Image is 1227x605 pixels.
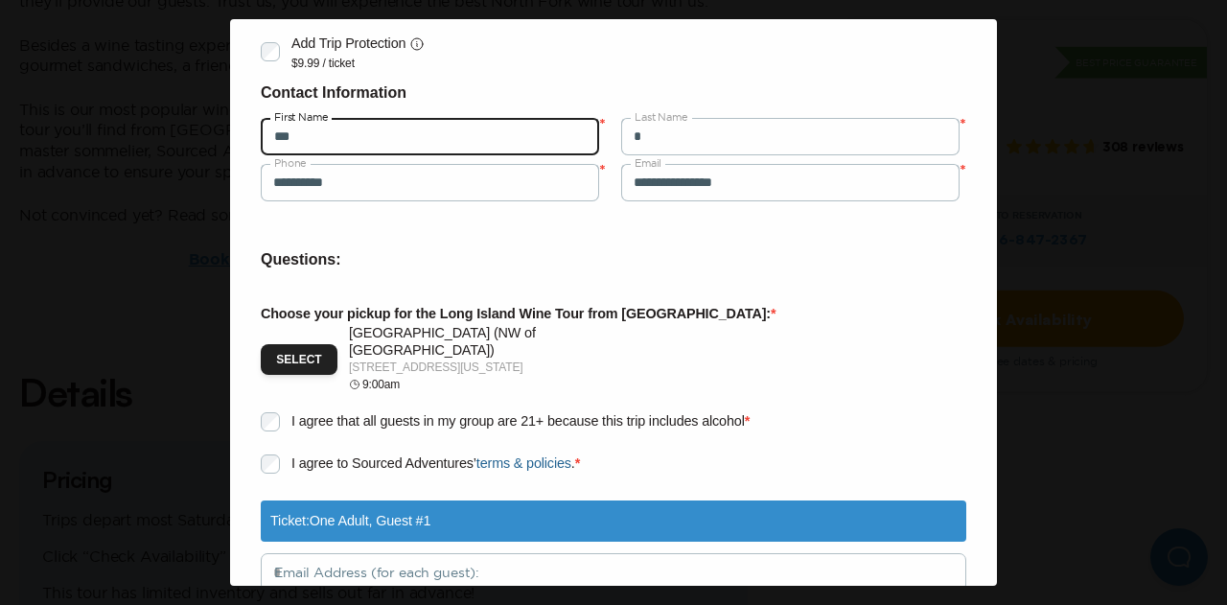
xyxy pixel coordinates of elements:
[261,247,966,272] h6: Questions:
[349,359,594,376] p: [STREET_ADDRESS][US_STATE]
[261,344,337,375] button: Select
[291,413,745,429] span: I agree that all guests in my group are 21+ because this trip includes alcohol
[261,81,966,105] h6: Contact Information
[261,303,966,325] p: Choose your pickup for the Long Island Wine Tour from [GEOGRAPHIC_DATA]:
[362,376,400,393] p: 9:00am
[270,510,430,532] p: Ticket: One Adult , Guest # 1
[291,33,405,55] p: Add Trip Protection
[291,56,425,71] p: $9.99 / ticket
[476,455,571,471] a: terms & policies
[349,325,594,359] p: [GEOGRAPHIC_DATA] (NW of [GEOGRAPHIC_DATA])
[291,455,575,471] span: I agree to Sourced Adventures’ .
